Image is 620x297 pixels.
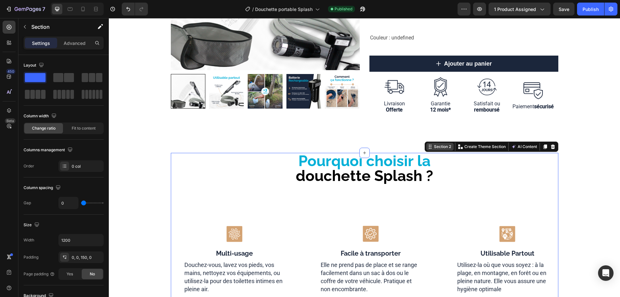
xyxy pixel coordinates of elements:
span: Multi-usage [107,231,144,239]
div: Order [24,163,34,169]
div: Column spacing [24,184,62,192]
span: douchette Splash ? [187,149,324,166]
img: gempages_523223349246034745-655a895a-e4a2-402e-8244-9d4dddd8e018.png [368,59,388,79]
span: Fit to content [72,125,96,131]
span: Pourquoi choisir la [190,134,322,152]
div: Livraison [264,82,307,95]
strong: Offerte [277,89,294,95]
button: 1 product assigned [489,3,551,16]
span: No [90,271,95,277]
button: Publish [577,3,604,16]
div: Layout [24,61,45,70]
input: Auto [59,234,103,246]
strong: 12 mois* [321,89,342,95]
span: Facile à transporter [232,231,292,239]
div: Paiement [402,85,446,92]
span: 1 product assigned [494,6,536,13]
div: Columns management [24,146,74,154]
img: gempages_523223349246034745-dae9ce79-5491-413b-b30a-55d0620f78c4.png [322,59,341,79]
button: 7 [3,3,48,16]
div: Undo/Redo [122,3,148,16]
div: Beta [5,118,15,123]
button: Ajouter au panier [261,37,449,54]
strong: sécurisé [425,85,445,91]
div: Publish [583,6,599,13]
div: Gap [24,200,31,206]
span: Yes [67,271,73,277]
div: Page padding [24,271,55,277]
span: Douchez-vous, lavez vos pieds, vos mains, nettoyez vos équipements, ou utilisez-la pour des toile... [76,243,174,274]
p: Create Theme Section [356,126,397,132]
span: Douchette portable Splash [255,6,313,13]
span: Elle ne prend pas de place et se range facilement dans un sac à dos ou le coffre de votre véhicul... [212,243,308,274]
input: Auto [59,197,78,209]
div: Satisfait ou [356,82,400,95]
div: Size [24,221,41,229]
div: 450 [6,69,15,74]
img: gempages_523223349246034745-16cf70a2-e1dc-4e63-958c-b64804fa9555.png [276,59,295,79]
span: Change ratio [32,125,56,131]
span: Utilisez-la où que vous soyez : à la plage, en montagne, en forêt ou en pleine nature. Elle vous ... [348,243,438,274]
div: Open Intercom Messenger [598,265,614,281]
img: gempages_523223349246034745-afedb19e-4829-4181-9a74-c37d45f68dd6.png [415,62,434,81]
p: Settings [32,40,50,47]
p: Advanced [64,40,86,47]
div: Width [24,237,34,243]
iframe: Design area [109,18,620,297]
button: AI Content [401,125,429,133]
p: 7 [42,5,45,13]
span: Published [335,6,352,12]
div: 0 col [72,164,102,169]
div: Ajouter au panier [335,40,383,51]
span: Save [559,6,569,12]
div: Padding [24,254,38,260]
div: 0, 0, 150, 0 [72,255,102,260]
p: Section [31,23,84,31]
button: Save [553,3,574,16]
div: Section 2 [324,126,344,132]
span: / [252,6,254,13]
div: Garantie [310,82,354,95]
div: Column width [24,112,58,121]
span: Utilisable Partout [372,231,426,239]
strong: remboursé [365,89,391,95]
